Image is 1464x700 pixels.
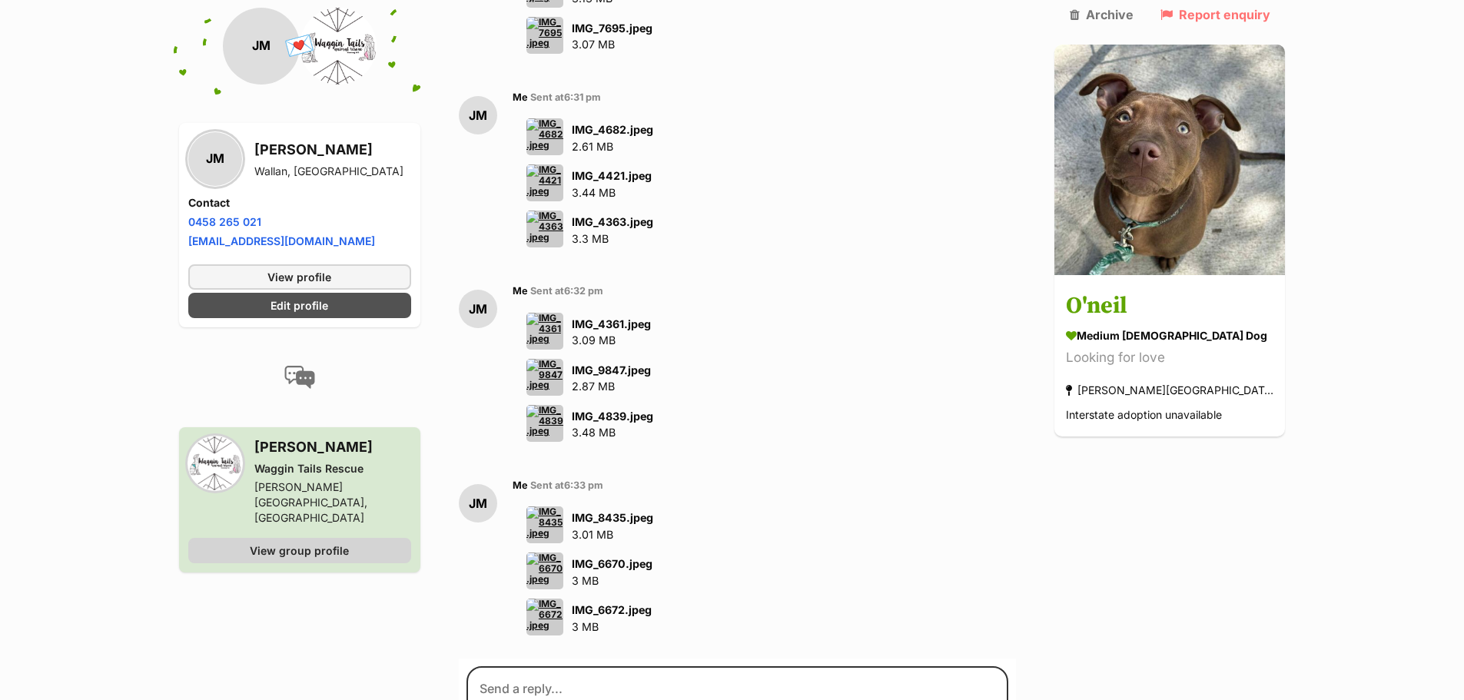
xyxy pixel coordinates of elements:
span: 💌 [282,30,317,63]
img: conversation-icon-4a6f8262b818ee0b60e3300018af0b2d0b884aa5de6e9bcb8d3d4eeb1a70a7c4.svg [284,366,315,389]
strong: IMG_8435.jpeg [572,511,653,524]
span: View group profile [250,542,349,559]
img: IMG_4839.jpeg [526,405,563,442]
span: Sent at [530,91,601,103]
span: 3 MB [572,574,599,587]
img: IMG_4682.jpeg [526,118,563,155]
a: View profile [188,264,411,290]
span: 2.61 MB [572,140,613,153]
h3: [PERSON_NAME] [254,436,411,458]
strong: IMG_4421.jpeg [572,169,652,182]
span: Sent at [530,479,603,491]
span: 3 MB [572,620,599,633]
span: 3.48 MB [572,426,616,439]
div: [PERSON_NAME][GEOGRAPHIC_DATA], [GEOGRAPHIC_DATA] [254,479,411,526]
img: IMG_4421.jpeg [526,164,563,201]
span: 6:31 pm [564,91,601,103]
span: 3.07 MB [572,38,615,51]
span: 2.87 MB [572,380,615,393]
span: 3.01 MB [572,528,613,541]
h3: [PERSON_NAME] [254,139,403,161]
a: [EMAIL_ADDRESS][DOMAIN_NAME] [188,234,375,247]
span: Edit profile [271,297,328,314]
span: 3.44 MB [572,186,616,199]
div: JM [188,132,242,186]
div: JM [459,96,497,134]
div: Wallan, [GEOGRAPHIC_DATA] [254,164,403,179]
span: 6:33 pm [564,479,603,491]
div: JM [223,8,300,85]
strong: IMG_7695.jpeg [572,22,652,35]
div: medium [DEMOGRAPHIC_DATA] Dog [1066,328,1273,344]
strong: IMG_6672.jpeg [572,603,652,616]
span: Sent at [530,285,603,297]
strong: IMG_9847.jpeg [572,363,651,377]
div: JM [459,290,497,328]
img: Waggin Tails Rescue profile pic [300,8,377,85]
span: 6:32 pm [564,285,603,297]
img: Waggin Tails Rescue profile pic [188,436,242,490]
a: Archive [1070,8,1134,22]
img: IMG_4363.jpeg [526,211,563,247]
a: O'neil medium [DEMOGRAPHIC_DATA] Dog Looking for love [PERSON_NAME][GEOGRAPHIC_DATA], [GEOGRAPHIC... [1054,278,1285,437]
span: View profile [267,269,331,285]
img: IMG_6670.jpeg [526,552,563,589]
img: IMG_7695.jpeg [526,17,563,54]
h4: Contact [188,195,411,211]
strong: IMG_4682.jpeg [572,123,653,136]
img: IMG_9847.jpeg [526,359,563,396]
a: 0458 265 021 [188,215,261,228]
h3: O'neil [1066,290,1273,324]
span: Interstate adoption unavailable [1066,409,1222,422]
strong: IMG_6670.jpeg [572,557,652,570]
div: Looking for love [1066,348,1273,369]
div: JM [459,484,497,523]
a: View group profile [188,538,411,563]
strong: IMG_4839.jpeg [572,410,653,423]
a: Report enquiry [1160,8,1270,22]
img: IMG_6672.jpeg [526,599,563,635]
img: IMG_4361.jpeg [526,313,563,350]
div: Waggin Tails Rescue [254,461,411,476]
strong: IMG_4363.jpeg [572,215,653,228]
a: Edit profile [188,293,411,318]
strong: IMG_4361.jpeg [572,317,651,330]
span: Me [513,91,528,103]
span: Me [513,285,528,297]
span: 3.3 MB [572,232,609,245]
img: IMG_8435.jpeg [526,506,563,543]
img: O'neil [1054,45,1285,275]
span: 3.09 MB [572,333,616,347]
div: [PERSON_NAME][GEOGRAPHIC_DATA], [GEOGRAPHIC_DATA] [1066,380,1273,401]
span: Me [513,479,528,491]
